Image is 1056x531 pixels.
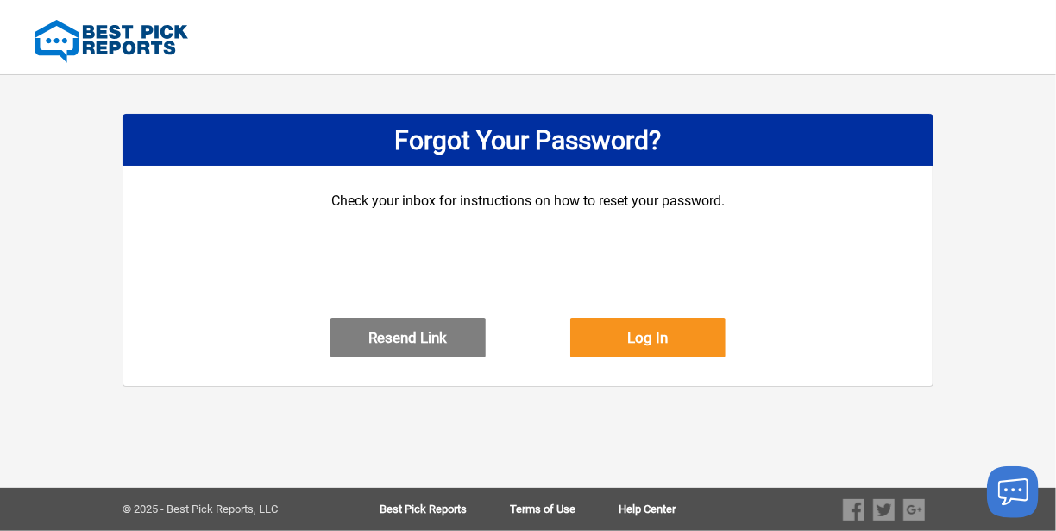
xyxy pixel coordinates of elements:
[123,503,325,515] div: © 2025 - Best Pick Reports, LLC
[987,466,1039,518] button: Launch chat
[123,114,933,166] div: Forgot Your Password?
[511,503,619,515] a: Terms of Use
[619,503,676,515] a: Help Center
[570,318,726,357] button: Log In
[330,192,726,318] div: Check your inbox for instructions on how to reset your password.
[330,318,486,357] button: Resend Link
[380,503,511,515] a: Best Pick Reports
[35,20,188,63] img: Best Pick Reports Logo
